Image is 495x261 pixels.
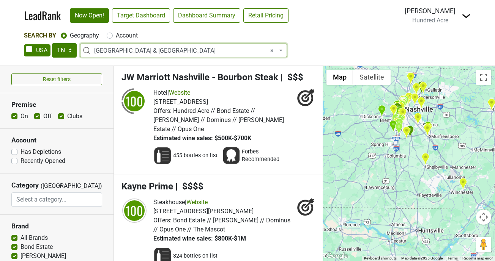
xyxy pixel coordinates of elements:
label: Account [116,31,138,40]
a: Dashboard Summary [173,8,240,23]
div: Outback Steakhouse [397,114,405,126]
span: Hotel [153,89,167,96]
button: Show street map [326,70,353,85]
div: Fairvue Plantation [419,81,427,94]
label: Recently Opened [20,156,65,166]
span: 455 bottles on list [173,152,218,159]
span: Remove all items [270,46,274,55]
div: The Sewanee Inn [459,178,467,190]
div: Grasslands Club | Foxland [418,81,426,94]
button: Drag Pegman onto the map to open Street View [476,237,491,252]
label: Has Depletions [20,147,61,156]
span: Nashville & Central TN [94,46,277,55]
div: Birdie Bros [412,83,420,95]
span: | $$$$ [175,181,203,192]
span: Forbes Recommended [242,148,291,163]
span: [STREET_ADDRESS][PERSON_NAME] [153,208,254,215]
span: Hundred Acre [412,17,448,24]
a: LeadRank [24,8,61,23]
h3: Account [11,136,102,144]
span: ([GEOGRAPHIC_DATA]) [41,181,56,192]
h3: Category [11,181,39,189]
button: Map camera controls [476,209,491,225]
div: E3 Chophouse [397,99,405,111]
span: Map data ©2025 Google [401,256,443,260]
button: Show satellite imagery [353,70,391,85]
div: [PERSON_NAME] [405,6,456,16]
a: Website [186,198,208,206]
span: Steakhouse [153,198,185,206]
img: Google [325,251,350,261]
button: Keyboard shortcuts [364,256,397,261]
span: Estimated wine sales: $500K-$700K [153,134,251,142]
div: SupperClub on Belcourt [398,99,406,111]
div: etch - Franklin [393,116,401,129]
label: Geography [70,31,99,40]
div: Loews Vanderbilt Hotel [397,98,405,110]
div: Belle Meade Country Club [394,103,402,115]
span: Estimated wine sales: $800K-$1M [153,235,246,242]
label: All Brands [20,233,48,242]
a: Website [169,89,190,96]
a: Report a map error [462,256,493,260]
img: quadrant_split.svg [121,88,147,114]
label: [PERSON_NAME] [20,252,66,261]
div: Red Spirits & Wine [389,104,397,117]
img: Award [222,147,240,165]
button: Reset filters [11,73,102,85]
div: Cool Springs Wines & Spirits [396,114,404,127]
label: Off [43,112,52,121]
div: Troubadour Golf & Field Club [406,125,414,138]
a: Terms (opens in new tab) [447,256,458,260]
span: Bond Estate // [PERSON_NAME] // Dominus // Opus One // The Mascot [153,217,290,233]
span: JW Marriott Nashville - Bourbon Steak [121,72,278,83]
div: Ludlow & Prime Steakhouse [395,122,403,135]
span: [STREET_ADDRESS] [153,98,208,105]
span: Nashville & Central TN [80,44,287,57]
a: Open this area in Google Maps (opens a new window) [325,251,350,261]
div: Culamar Seafood Rest + Rooftop Bar [393,117,401,130]
div: The Henry [398,100,406,113]
div: Connors Steak & Seafood [397,114,405,127]
label: Clubs [67,112,82,121]
img: Wine List [153,147,172,165]
div: | [153,88,293,97]
div: Colorado Grill [407,72,415,84]
div: 360 Bistro [393,102,400,115]
div: Stones River Country Club [424,121,432,134]
div: 100 [123,90,146,113]
button: Toggle fullscreen view [476,70,491,85]
div: Grand Cru Wine and Spirits [396,99,404,111]
div: Richland Country Club [396,106,404,119]
div: J. Alexander's Restaurant [394,100,402,112]
span: Offers: [153,217,172,224]
div: Hillwood Country Club [393,100,401,113]
div: Rolf and Daughters [398,95,406,108]
div: CATCH land & sea [412,83,420,95]
div: Golf Club of Tennessee [378,105,386,117]
span: Offers: [153,107,172,114]
span: Hundred Acre // Bond Estate // [PERSON_NAME] // Dominus // [PERSON_NAME] Estate // Opus One [153,107,284,133]
span: ▼ [58,183,63,189]
span: Kayne Prime [121,181,173,192]
span: Search By [24,32,56,39]
div: Stones River Total Beverages [423,123,431,136]
label: On [20,112,28,121]
div: Southall Farm & Inn [389,120,397,133]
label: Bond Estate [20,242,53,252]
h3: Premise [11,101,102,109]
div: | [153,198,293,207]
div: Sperry's Restaurant [393,102,401,114]
a: Now Open! [70,8,109,23]
div: Franklin Chop House [395,118,403,130]
div: Cork & Cow [393,117,401,130]
div: Mere Bulles [397,108,405,120]
h3: Brand [11,222,102,230]
div: Hermitage Steak House [411,93,419,105]
div: The Detroit Cowboy [398,97,406,109]
div: Caney Fork River Valley Grille [405,92,413,105]
span: | $$$ [281,72,303,83]
div: CAP's Wine and Spirits [399,108,407,120]
a: Target Dashboard [112,8,170,23]
a: Retail Pricing [243,8,288,23]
